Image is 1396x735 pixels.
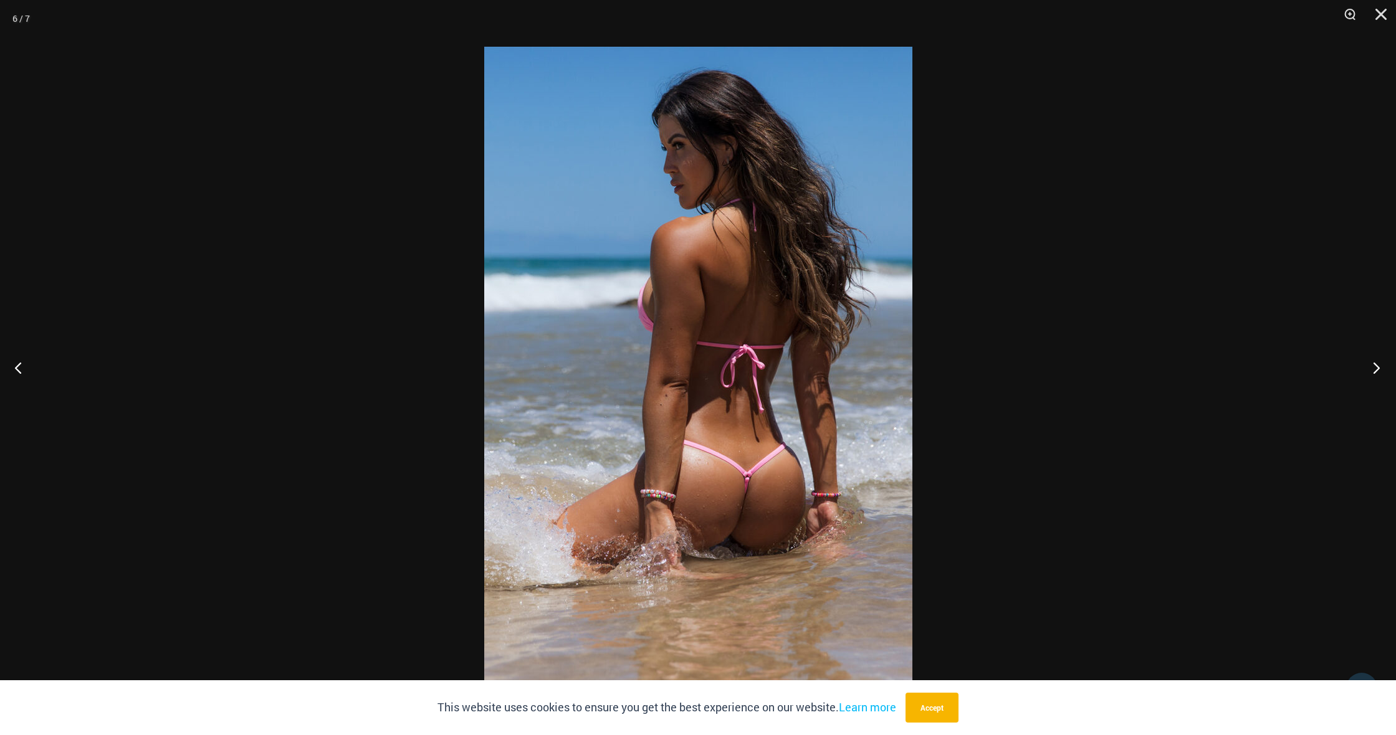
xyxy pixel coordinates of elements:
[12,9,30,28] div: 6 / 7
[906,693,959,723] button: Accept
[839,699,896,714] a: Learn more
[484,47,912,688] img: Link Pop Pink 3070 Top 4855 Bottom 05
[437,698,896,717] p: This website uses cookies to ensure you get the best experience on our website.
[1349,336,1396,399] button: Next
